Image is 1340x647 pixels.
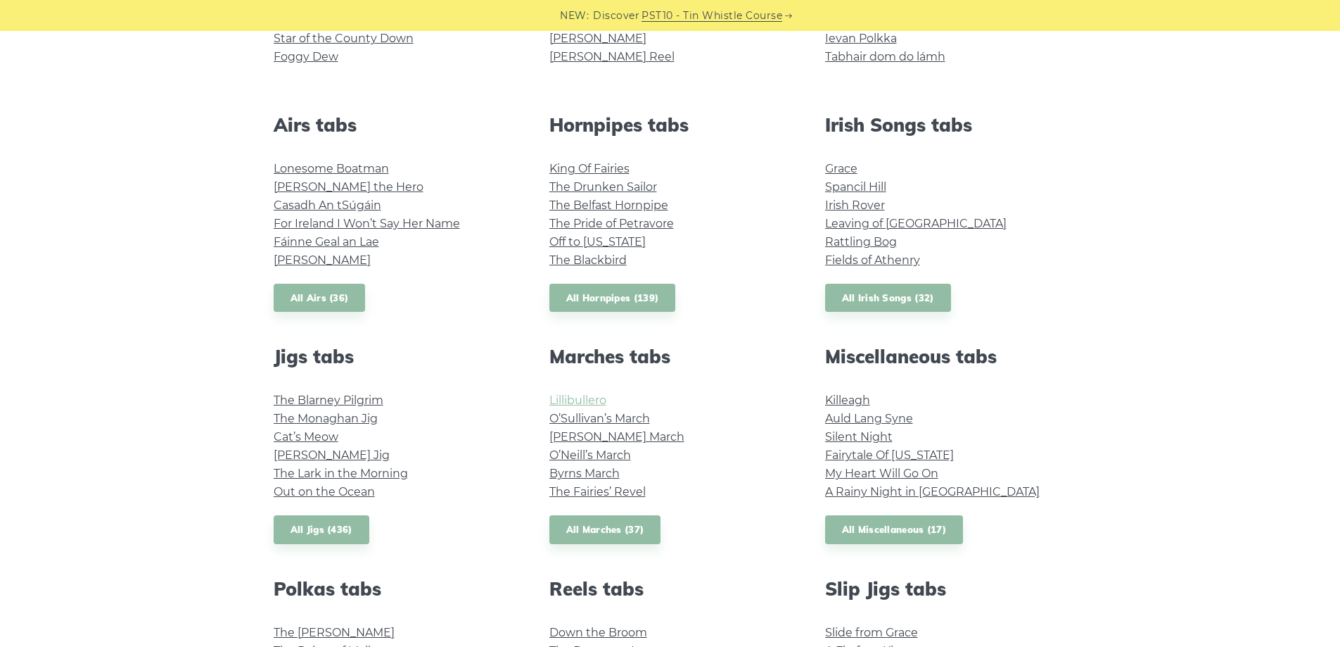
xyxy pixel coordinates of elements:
[274,515,369,544] a: All Jigs (436)
[825,284,951,313] a: All Irish Songs (32)
[825,235,897,249] a: Rattling Bog
[274,430,338,444] a: Cat’s Meow
[825,448,954,462] a: Fairytale Of [US_STATE]
[825,217,1007,230] a: Leaving of [GEOGRAPHIC_DATA]
[549,346,791,368] h2: Marches tabs
[549,114,791,136] h2: Hornpipes tabs
[825,162,857,175] a: Grace
[274,180,423,194] a: [PERSON_NAME] the Hero
[560,8,589,24] span: NEW:
[274,346,516,368] h2: Jigs tabs
[274,626,395,639] a: The [PERSON_NAME]
[274,217,460,230] a: For Ireland I Won’t Say Her Name
[549,430,684,444] a: [PERSON_NAME] March
[549,284,676,313] a: All Hornpipes (139)
[549,578,791,600] h2: Reels tabs
[825,626,918,639] a: Slide from Grace
[274,412,378,425] a: The Monaghan Jig
[549,235,646,249] a: Off to [US_STATE]
[825,485,1040,498] a: A Rainy Night in [GEOGRAPHIC_DATA]
[274,253,371,267] a: [PERSON_NAME]
[274,467,408,480] a: The Lark in the Morning
[274,485,375,498] a: Out on the Ocean
[274,394,383,407] a: The Blarney Pilgrim
[274,284,366,313] a: All Airs (36)
[274,578,516,600] h2: Polkas tabs
[825,394,870,407] a: Killeagh
[549,50,675,63] a: [PERSON_NAME] Reel
[549,162,630,175] a: King Of Fairies
[549,180,657,194] a: The Drunken Sailor
[549,394,606,407] a: Lillibullero
[274,50,338,63] a: Foggy Dew
[549,253,627,267] a: The Blackbird
[549,485,646,498] a: The Fairies’ Revel
[825,50,945,63] a: Tabhair dom do lámh
[825,515,964,544] a: All Miscellaneous (17)
[825,467,938,480] a: My Heart Will Go On
[549,32,646,45] a: [PERSON_NAME]
[593,8,639,24] span: Discover
[274,114,516,136] h2: Airs tabs
[825,180,886,194] a: Spancil Hill
[274,32,414,45] a: Star of the County Down
[825,412,913,425] a: Auld Lang Syne
[274,448,390,462] a: [PERSON_NAME] Jig
[274,162,389,175] a: Lonesome Boatman
[825,346,1067,368] h2: Miscellaneous tabs
[549,626,647,639] a: Down the Broom
[825,32,897,45] a: Ievan Polkka
[549,515,661,544] a: All Marches (37)
[274,199,381,212] a: Casadh An tSúgáin
[549,199,668,212] a: The Belfast Hornpipe
[549,448,631,462] a: O’Neill’s March
[549,467,620,480] a: Byrns March
[549,412,650,425] a: O’Sullivan’s March
[825,199,885,212] a: Irish Rover
[642,8,782,24] a: PST10 - Tin Whistle Course
[274,235,379,249] a: Fáinne Geal an Lae
[825,253,920,267] a: Fields of Athenry
[549,217,674,230] a: The Pride of Petravore
[825,430,893,444] a: Silent Night
[825,114,1067,136] h2: Irish Songs tabs
[825,578,1067,600] h2: Slip Jigs tabs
